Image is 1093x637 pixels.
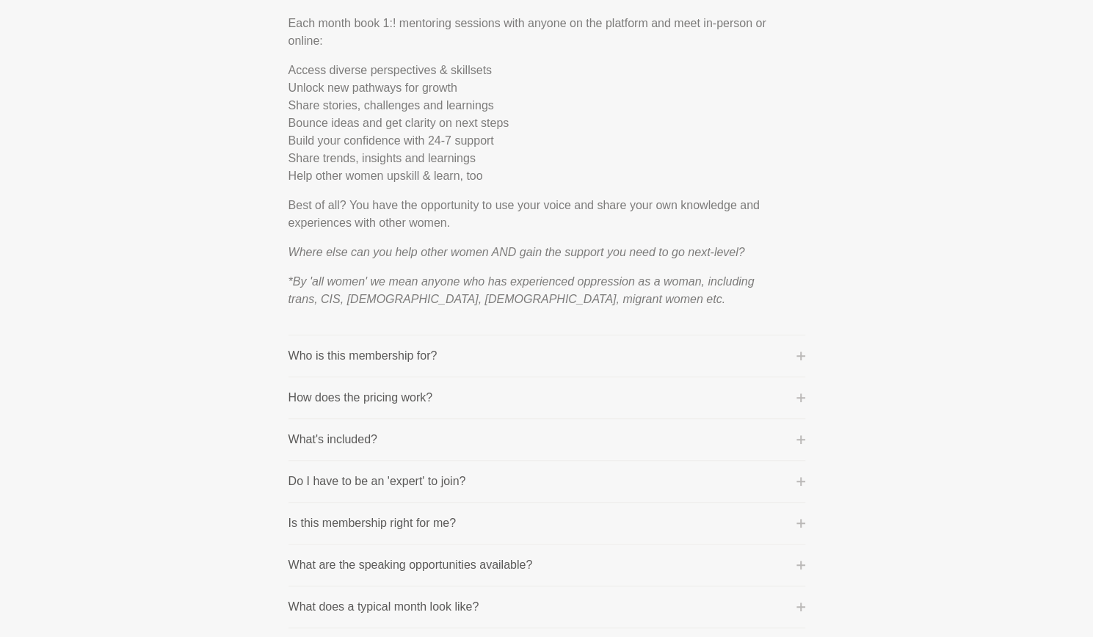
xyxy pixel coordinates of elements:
p: Who is this membership for? [288,347,437,365]
button: What are the speaking opportunities available? [288,556,805,574]
p: Is this membership right for me? [288,514,457,532]
em: Where else can you help other women AND gain the support you need to go next-level? [288,246,745,258]
p: Each month book 1:! mentoring sessions with anyone on the platform and meet in-person or online: [288,15,782,50]
button: What does a typical month look like? [288,598,805,616]
p: Do I have to be an 'expert' to join? [288,473,466,490]
p: Access diverse perspectives & skillsets Unlock new pathways for growth Share stories, challenges ... [288,62,782,185]
button: What's included? [288,431,805,448]
p: Best of all? You have the opportunity to use your voice and share your own knowledge and experien... [288,197,782,232]
button: How does the pricing work? [288,389,805,407]
p: How does the pricing work? [288,389,433,407]
button: Who is this membership for? [288,347,805,365]
button: Do I have to be an 'expert' to join? [288,473,805,490]
p: What are the speaking opportunities available? [288,556,533,574]
p: What's included? [288,431,377,448]
button: Is this membership right for me? [288,514,805,532]
em: *By 'all women' we mean anyone who has experienced oppression as a woman, including trans, CIS, [... [288,275,755,305]
p: What does a typical month look like? [288,598,479,616]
